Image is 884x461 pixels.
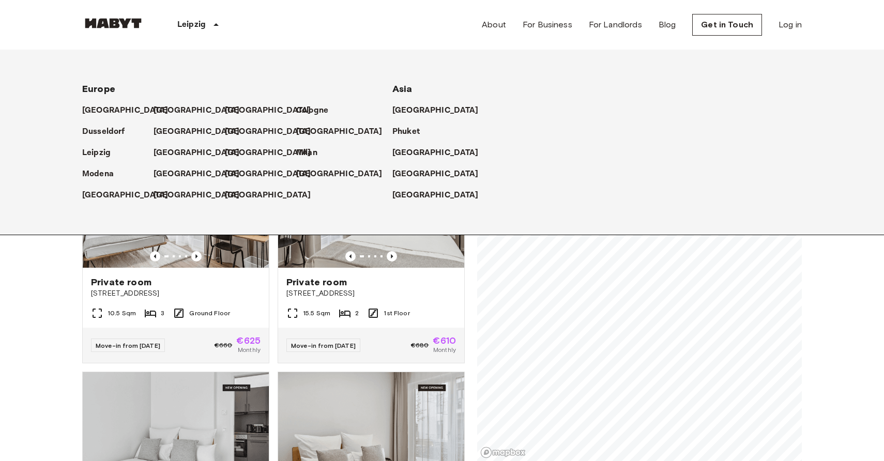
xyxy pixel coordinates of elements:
[154,104,240,117] p: [GEOGRAPHIC_DATA]
[225,189,322,202] a: [GEOGRAPHIC_DATA]
[296,147,328,159] a: Milan
[108,309,136,318] span: 10.5 Sqm
[392,126,420,138] p: Phuket
[384,309,409,318] span: 1st Floor
[480,447,526,458] a: Mapbox logo
[82,168,124,180] a: Modena
[296,168,393,180] a: [GEOGRAPHIC_DATA]
[215,341,233,350] span: €660
[189,309,230,318] span: Ground Floor
[392,147,489,159] a: [GEOGRAPHIC_DATA]
[433,345,456,355] span: Monthly
[659,19,676,31] a: Blog
[91,276,151,288] span: Private room
[225,126,311,138] p: [GEOGRAPHIC_DATA]
[392,189,489,202] a: [GEOGRAPHIC_DATA]
[433,336,456,345] span: €610
[236,336,261,345] span: €625
[82,126,135,138] a: Dusseldorf
[161,309,164,318] span: 3
[82,83,115,95] span: Europe
[225,168,322,180] a: [GEOGRAPHIC_DATA]
[303,309,330,318] span: 15.5 Sqm
[82,126,125,138] p: Dusseldorf
[392,189,479,202] p: [GEOGRAPHIC_DATA]
[392,83,413,95] span: Asia
[154,104,250,117] a: [GEOGRAPHIC_DATA]
[345,251,356,262] button: Previous image
[779,19,802,31] a: Log in
[238,345,261,355] span: Monthly
[296,126,383,138] p: [GEOGRAPHIC_DATA]
[154,147,250,159] a: [GEOGRAPHIC_DATA]
[278,143,465,363] a: Marketing picture of unit DE-13-001-111-002Previous imagePrevious imagePrivate room[STREET_ADDRES...
[392,168,479,180] p: [GEOGRAPHIC_DATA]
[154,189,250,202] a: [GEOGRAPHIC_DATA]
[392,104,479,117] p: [GEOGRAPHIC_DATA]
[392,147,479,159] p: [GEOGRAPHIC_DATA]
[82,104,169,117] p: [GEOGRAPHIC_DATA]
[177,19,206,31] p: Leipzig
[291,342,356,349] span: Move-in from [DATE]
[225,189,311,202] p: [GEOGRAPHIC_DATA]
[692,14,762,36] a: Get in Touch
[96,342,160,349] span: Move-in from [DATE]
[392,104,489,117] a: [GEOGRAPHIC_DATA]
[82,189,179,202] a: [GEOGRAPHIC_DATA]
[286,288,456,299] span: [STREET_ADDRESS]
[154,147,240,159] p: [GEOGRAPHIC_DATA]
[392,126,430,138] a: Phuket
[523,19,572,31] a: For Business
[225,147,311,159] p: [GEOGRAPHIC_DATA]
[82,189,169,202] p: [GEOGRAPHIC_DATA]
[82,168,114,180] p: Modena
[82,143,269,363] a: Marketing picture of unit DE-13-001-002-001Previous imagePrevious imagePrivate room[STREET_ADDRES...
[482,19,506,31] a: About
[154,126,240,138] p: [GEOGRAPHIC_DATA]
[296,104,339,117] a: Cologne
[82,18,144,28] img: Habyt
[392,168,489,180] a: [GEOGRAPHIC_DATA]
[387,251,397,262] button: Previous image
[225,104,322,117] a: [GEOGRAPHIC_DATA]
[82,104,179,117] a: [GEOGRAPHIC_DATA]
[296,168,383,180] p: [GEOGRAPHIC_DATA]
[296,147,317,159] p: Milan
[589,19,642,31] a: For Landlords
[154,168,250,180] a: [GEOGRAPHIC_DATA]
[91,288,261,299] span: [STREET_ADDRESS]
[154,189,240,202] p: [GEOGRAPHIC_DATA]
[150,251,160,262] button: Previous image
[82,147,121,159] a: Leipzig
[225,104,311,117] p: [GEOGRAPHIC_DATA]
[296,126,393,138] a: [GEOGRAPHIC_DATA]
[82,147,111,159] p: Leipzig
[286,276,347,288] span: Private room
[154,126,250,138] a: [GEOGRAPHIC_DATA]
[355,309,359,318] span: 2
[225,168,311,180] p: [GEOGRAPHIC_DATA]
[154,168,240,180] p: [GEOGRAPHIC_DATA]
[225,126,322,138] a: [GEOGRAPHIC_DATA]
[225,147,322,159] a: [GEOGRAPHIC_DATA]
[411,341,429,350] span: €680
[296,104,328,117] p: Cologne
[191,251,202,262] button: Previous image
